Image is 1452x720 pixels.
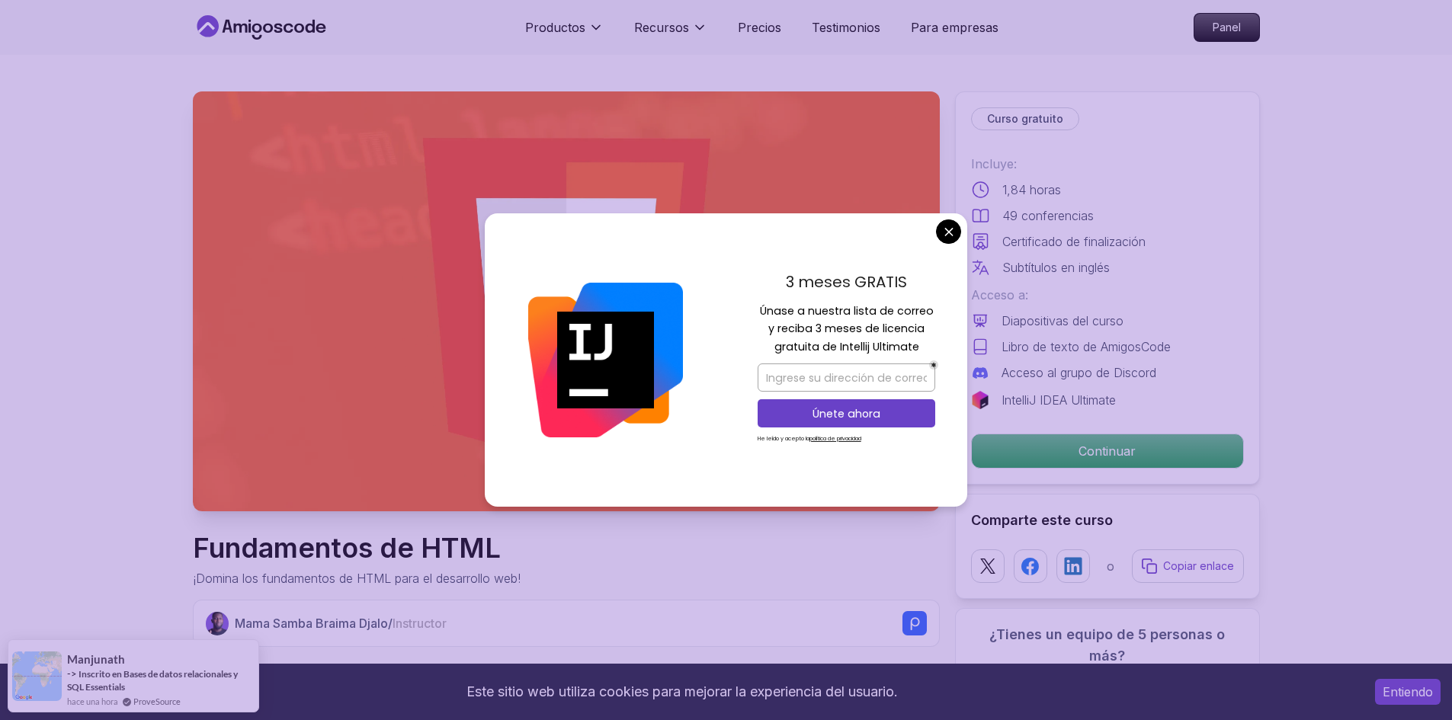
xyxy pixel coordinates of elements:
[12,651,62,701] img: Imagen de notificación de prueba social de Provesource
[971,287,1028,302] font: Acceso a:
[393,616,447,631] font: Instructor
[1002,392,1116,408] font: IntelliJ IDEA Ultimate
[206,612,229,635] img: Nelson Djalo
[133,696,181,706] font: ProveSource
[193,91,940,511] img: html-para-principiantes_miniatura
[971,434,1244,469] button: Continuar
[1383,684,1433,699] font: Entiendo
[133,695,181,708] a: ProveSource
[1002,234,1146,249] font: Certificado de finalización
[911,18,998,37] a: Para empresas
[971,391,989,409] img: logotipo de jetbrains
[67,668,238,693] a: Inscrito en Bases de datos relacionales y SQL Essentials
[911,20,998,35] font: Para empresas
[1002,208,1094,223] font: 49 conferencias
[388,616,393,631] font: /
[989,626,1225,664] font: ¿Tienes un equipo de 5 personas o más?
[67,667,77,680] font: ->
[193,571,521,586] font: ¡Domina los fundamentos de HTML para el desarrollo web!
[1002,365,1156,380] font: Acceso al grupo de Discord
[1079,443,1136,459] font: Continuar
[1163,559,1234,572] font: Copiar enlace
[1375,679,1441,705] button: Aceptar cookies
[812,20,880,35] font: Testimonios
[1002,182,1061,197] font: 1,84 horas
[738,20,781,35] font: Precios
[812,18,880,37] a: Testimonios
[987,112,1063,125] font: Curso gratuito
[971,156,1017,171] font: Incluye:
[1194,13,1260,42] a: Panel
[971,512,1113,528] font: Comparte este curso
[1132,549,1244,583] button: Copiar enlace
[193,531,501,565] font: Fundamentos de HTML
[1002,339,1171,354] font: Libro de texto de AmigosCode
[634,20,689,35] font: Recursos
[67,652,125,666] font: Manjunath
[235,616,388,631] font: Mama Samba Braima Djalo
[1002,313,1123,328] font: Diapositivas del curso
[525,18,604,49] button: Productos
[634,18,707,49] button: Recursos
[67,696,118,706] font: hace una hora
[1002,260,1110,275] font: Subtítulos en inglés
[525,20,585,35] font: Productos
[1107,558,1114,574] font: o
[1213,21,1241,34] font: Panel
[466,683,898,699] font: Este sitio web utiliza cookies para mejorar la experiencia del usuario.
[738,18,781,37] a: Precios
